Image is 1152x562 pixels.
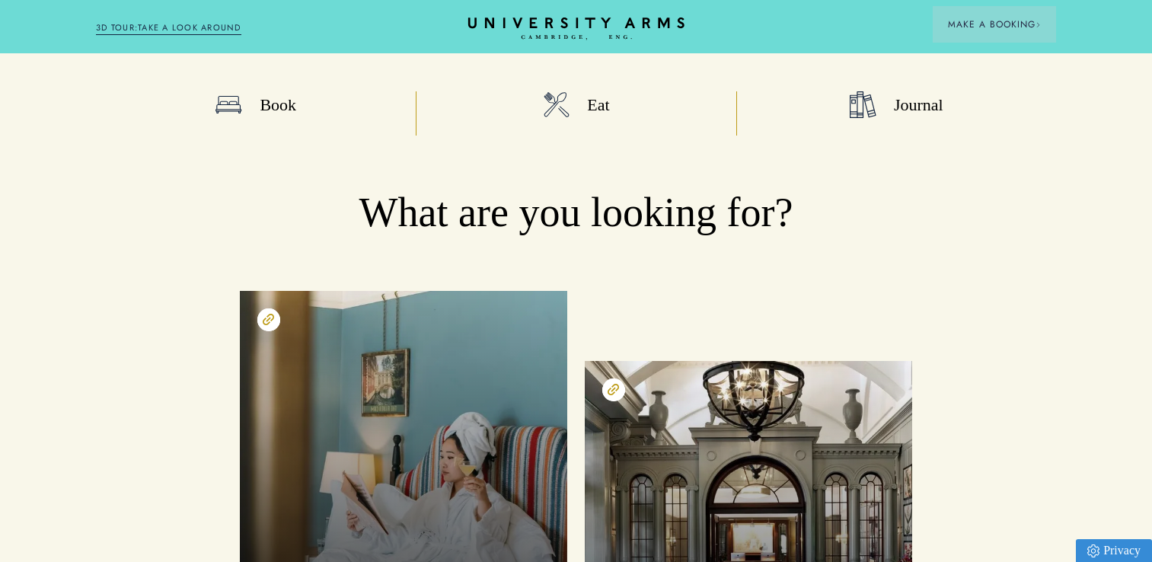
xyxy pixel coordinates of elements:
[96,91,416,136] a: Book
[1087,544,1099,557] img: Privacy
[96,21,241,35] a: 3D TOUR:TAKE A LOOK AROUND
[543,91,570,118] img: image-1032a7a99542b470336d6dd8b4de4d1effc4bb3d-27x28-svg
[948,18,1041,31] span: Make a Booking
[1036,22,1041,27] img: Arrow icon
[850,91,876,118] img: image-84912b104aeede839104f32f4863c0050f6e12c9-26x26-svg
[260,94,296,117] h3: Book
[416,91,736,136] a: Eat
[894,94,943,117] h3: Journal
[215,91,242,118] img: image-9a474d898ce79cf645282ae7fc03ade7b400483f-33x22-svg
[466,18,687,40] a: Home
[933,6,1056,43] button: Make a BookingArrow icon
[587,94,609,117] h3: Eat
[1076,539,1152,562] a: Privacy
